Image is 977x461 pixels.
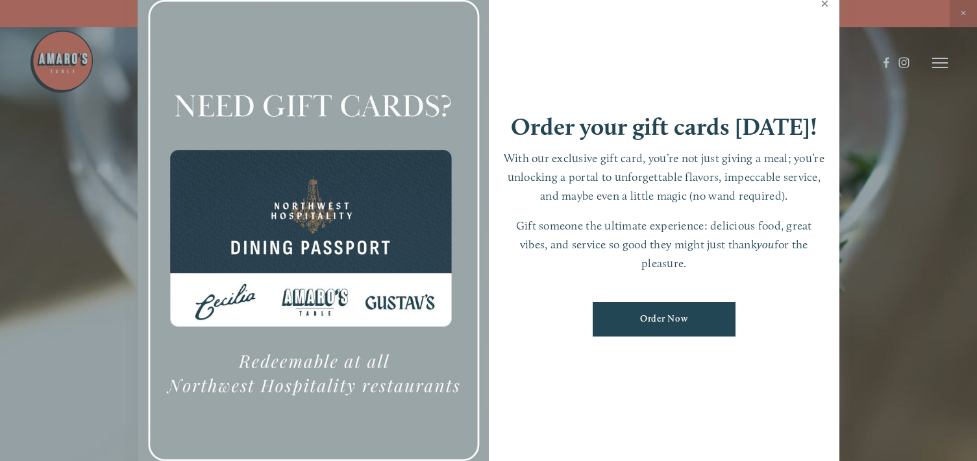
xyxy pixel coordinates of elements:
h1: Order your gift cards [DATE]! [511,115,817,139]
p: With our exclusive gift card, you’re not just giving a meal; you’re unlocking a portal to unforge... [502,149,827,205]
a: Order Now [593,302,736,337]
em: you [757,237,774,251]
p: Gift someone the ultimate experience: delicious food, great vibes, and service so good they might... [502,217,827,272]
